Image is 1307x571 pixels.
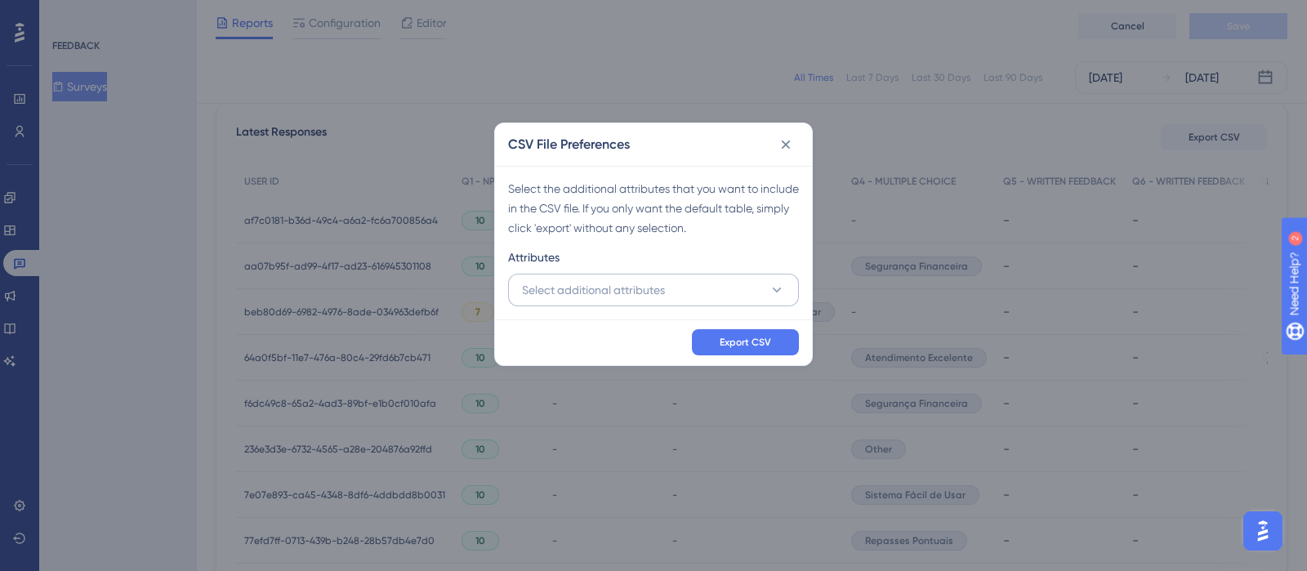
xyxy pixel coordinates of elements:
h2: CSV File Preferences [508,135,630,154]
span: Attributes [508,248,560,267]
iframe: UserGuiding AI Assistant Launcher [1238,506,1287,555]
span: Select additional attributes [522,280,665,300]
span: Export CSV [720,336,771,349]
div: 2 [114,8,118,21]
span: Need Help? [38,4,102,24]
div: Select the additional attributes that you want to include in the CSV file. If you only want the d... [508,179,799,238]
